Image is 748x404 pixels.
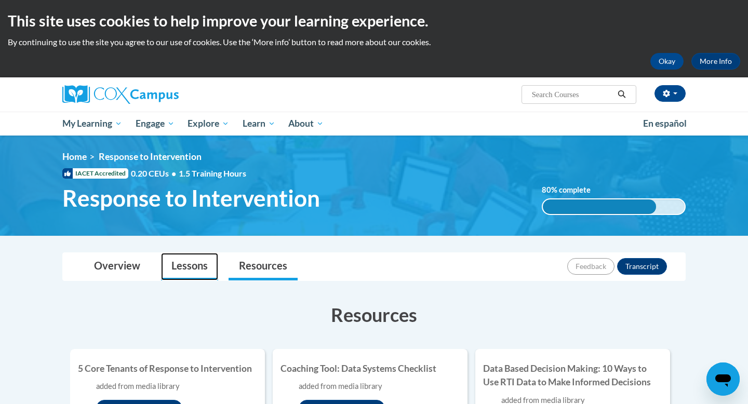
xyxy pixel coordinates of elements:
[181,112,236,136] a: Explore
[62,85,179,104] img: Cox Campus
[282,112,331,136] a: About
[62,184,320,212] span: Response to Intervention
[543,199,657,214] div: 80%
[280,362,460,375] h4: Coaching Tool: Data Systems Checklist
[188,117,229,130] span: Explore
[179,168,246,178] span: 1.5 Training Hours
[236,112,282,136] a: Learn
[654,85,686,102] button: Account Settings
[47,112,701,136] div: Main menu
[243,117,275,130] span: Learn
[8,36,740,48] p: By continuing to use the site you agree to our use of cookies. Use the ‘More info’ button to read...
[288,117,324,130] span: About
[136,117,175,130] span: Engage
[129,112,181,136] a: Engage
[567,258,615,275] button: Feedback
[691,53,740,70] a: More Info
[99,151,202,162] span: Response to Intervention
[229,253,298,280] a: Resources
[299,381,460,392] div: added from media library
[643,118,687,129] span: En español
[62,85,260,104] a: Cox Campus
[62,117,122,130] span: My Learning
[483,362,662,389] h4: Data Based Decision Making: 10 Ways to Use RTI Data to Make Informed Decisions
[84,253,151,280] a: Overview
[542,185,551,194] span: 80
[78,362,257,375] h4: 5 Core Tenants of Response to Intervention
[542,184,602,196] label: % complete
[62,168,128,179] span: IACET Accredited
[636,113,693,134] a: En español
[161,253,218,280] a: Lessons
[614,88,630,101] button: Search
[650,53,684,70] button: Okay
[131,168,179,179] span: 0.20 CEUs
[96,381,257,392] div: added from media library
[531,88,614,101] input: Search Courses
[62,302,686,328] h3: Resources
[617,258,667,275] button: Transcript
[706,362,740,396] iframe: To enrich screen reader interactions, please activate Accessibility in Grammarly extension settings
[62,151,87,162] a: Home
[56,112,129,136] a: My Learning
[8,10,740,31] h2: This site uses cookies to help improve your learning experience.
[171,168,176,178] span: •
